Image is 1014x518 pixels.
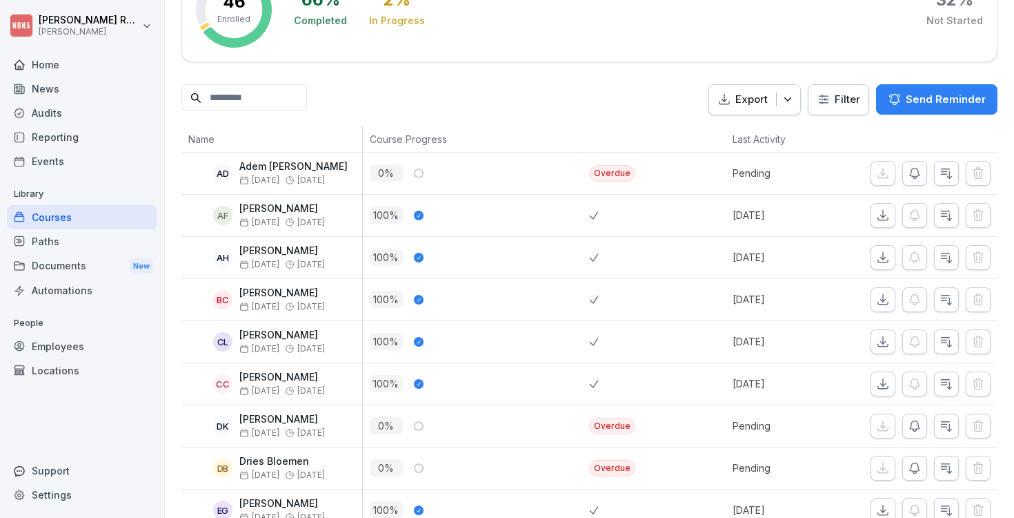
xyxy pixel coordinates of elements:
[7,183,157,205] p: Library
[213,248,232,267] div: AH
[589,165,635,182] div: Overdue
[239,386,279,396] span: [DATE]
[370,459,403,477] p: 0 %
[369,14,425,28] div: In Progress
[7,312,157,334] p: People
[213,164,232,183] div: AD
[733,250,839,265] p: [DATE]
[733,166,839,180] p: Pending
[297,344,325,354] span: [DATE]
[876,84,997,115] button: Send Reminder
[906,92,986,107] p: Send Reminder
[735,92,768,108] p: Export
[239,302,279,311] span: [DATE]
[370,333,403,350] p: 100 %
[7,459,157,483] div: Support
[733,334,839,349] p: [DATE]
[7,483,157,507] a: Settings
[733,292,839,307] p: [DATE]
[370,417,403,434] p: 0 %
[239,203,325,215] p: [PERSON_NAME]
[7,253,157,279] a: DocumentsNew
[7,205,157,229] a: Courses
[239,498,325,510] p: [PERSON_NAME]
[297,175,325,185] span: [DATE]
[370,164,403,182] p: 0 %
[239,218,279,227] span: [DATE]
[39,27,139,37] p: [PERSON_NAME]
[7,253,157,279] div: Documents
[213,416,232,436] div: DK
[370,375,403,392] p: 100 %
[239,245,325,257] p: [PERSON_NAME]
[297,302,325,311] span: [DATE]
[7,334,157,358] a: Employees
[217,13,250,26] p: Enrolled
[297,428,325,438] span: [DATE]
[733,132,832,146] p: Last Activity
[589,460,635,477] div: Overdue
[370,132,583,146] p: Course Progress
[213,459,232,478] div: DB
[297,260,325,269] span: [DATE]
[733,376,839,391] p: [DATE]
[297,386,325,396] span: [DATE]
[297,218,325,227] span: [DATE]
[7,358,157,383] a: Locations
[808,85,868,115] button: Filter
[370,249,403,266] p: 100 %
[7,52,157,77] a: Home
[239,428,279,438] span: [DATE]
[589,418,635,434] div: Overdue
[733,503,839,517] p: [DATE]
[39,15,139,26] p: [PERSON_NAME] Rondeux
[239,287,325,299] p: [PERSON_NAME]
[7,278,157,303] a: Automations
[213,206,232,225] div: AF
[733,419,839,433] p: Pending
[297,470,325,480] span: [DATE]
[817,93,860,106] div: Filter
[239,372,325,383] p: [PERSON_NAME]
[213,374,232,394] div: CC
[239,260,279,269] span: [DATE]
[239,161,348,173] p: Adem [PERSON_NAME]
[213,332,232,352] div: CL
[213,290,232,309] div: BC
[7,101,157,125] a: Audits
[7,77,157,101] a: News
[926,14,983,28] div: Not Started
[239,456,325,468] p: Dries Bloemen
[239,175,279,185] span: [DATE]
[239,414,325,425] p: [PERSON_NAME]
[7,125,157,149] a: Reporting
[239,329,325,341] p: [PERSON_NAME]
[733,208,839,222] p: [DATE]
[239,344,279,354] span: [DATE]
[130,258,153,274] div: New
[708,84,801,115] button: Export
[370,207,403,224] p: 100 %
[7,149,157,173] a: Events
[7,229,157,253] a: Paths
[188,132,355,146] p: Name
[294,14,347,28] div: Completed
[370,291,403,308] p: 100 %
[239,470,279,480] span: [DATE]
[733,461,839,475] p: Pending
